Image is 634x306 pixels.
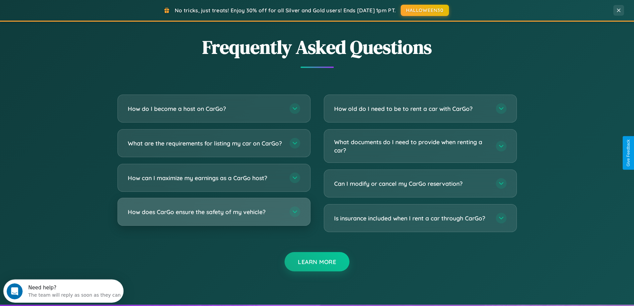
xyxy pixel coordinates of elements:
[401,5,449,16] button: HALLOWEEN30
[117,34,517,60] h2: Frequently Asked Questions
[128,174,283,182] h3: How can I maximize my earnings as a CarGo host?
[3,3,124,21] div: Open Intercom Messenger
[334,105,489,113] h3: How old do I need to be to rent a car with CarGo?
[128,105,283,113] h3: How do I become a host on CarGo?
[128,139,283,148] h3: What are the requirements for listing my car on CarGo?
[334,179,489,188] h3: Can I modify or cancel my CarGo reservation?
[128,208,283,216] h3: How does CarGo ensure the safety of my vehicle?
[334,138,489,154] h3: What documents do I need to provide when renting a car?
[334,214,489,222] h3: Is insurance included when I rent a car through CarGo?
[25,11,117,18] div: The team will reply as soon as they can
[7,283,23,299] iframe: Intercom live chat
[3,279,123,303] iframe: Intercom live chat discovery launcher
[285,252,349,271] button: Learn More
[626,140,631,166] div: Give Feedback
[25,6,117,11] div: Need help?
[175,7,396,14] span: No tricks, just treats! Enjoy 30% off for all Silver and Gold users! Ends [DATE] 1pm PT.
